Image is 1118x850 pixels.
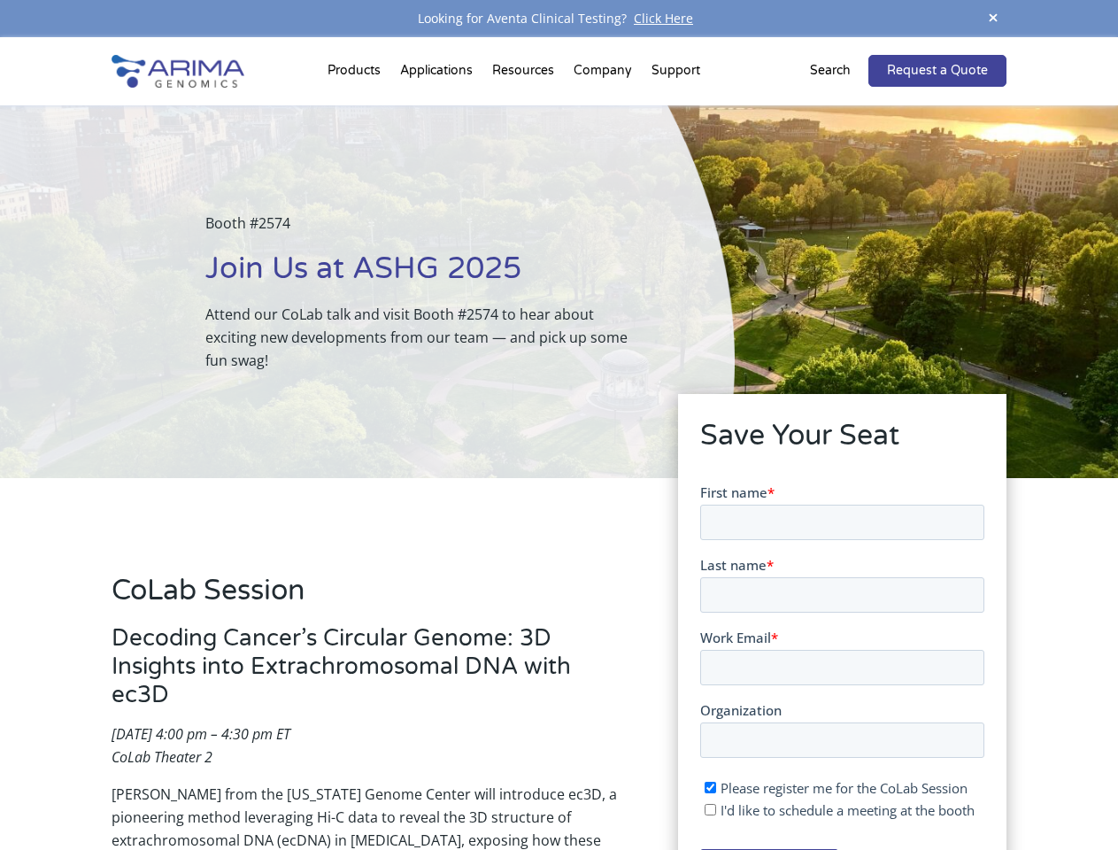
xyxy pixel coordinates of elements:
a: Click Here [627,10,700,27]
p: Booth #2574 [205,212,645,249]
h2: CoLab Session [112,571,628,624]
div: Looking for Aventa Clinical Testing? [112,7,1006,30]
h3: Decoding Cancer’s Circular Genome: 3D Insights into Extrachromosomal DNA with ec3D [112,624,628,722]
p: Search [810,59,851,82]
p: Attend our CoLab talk and visit Booth #2574 to hear about exciting new developments from our team... [205,303,645,372]
em: [DATE] 4:00 pm – 4:30 pm ET [112,724,290,744]
h1: Join Us at ASHG 2025 [205,249,645,303]
a: Request a Quote [868,55,1006,87]
em: CoLab Theater 2 [112,747,212,767]
h2: Save Your Seat [700,416,984,469]
img: Arima-Genomics-logo [112,55,244,88]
